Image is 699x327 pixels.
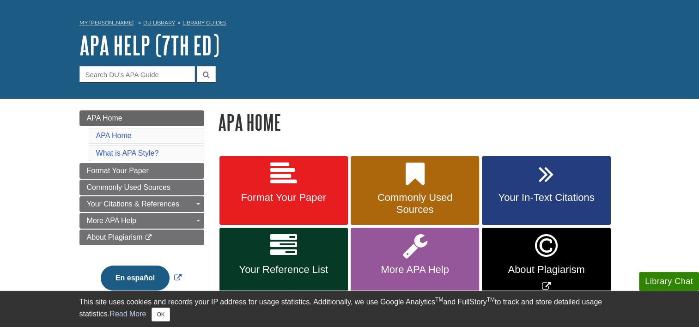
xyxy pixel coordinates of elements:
a: My [PERSON_NAME] [79,19,134,27]
span: Format Your Paper [87,167,149,175]
sup: TM [435,297,443,303]
span: Commonly Used Sources [87,183,170,191]
a: Library Guides [182,19,226,26]
input: Search DU's APA Guide [79,66,195,82]
div: This site uses cookies and records your IP address for usage statistics. Additionally, we use Goo... [79,297,620,321]
button: Close [152,308,170,321]
div: Guide Page Menu [79,110,204,306]
button: Library Chat [639,272,699,291]
span: About Plagiarism [489,264,603,276]
span: More APA Help [87,217,136,224]
a: Your Citations & References [79,196,204,212]
a: Commonly Used Sources [351,156,479,225]
a: Link opens in new window [98,274,184,282]
span: More APA Help [358,264,472,276]
span: Your In-Text Citations [489,192,603,204]
i: This link opens in a new window [145,235,152,241]
a: More APA Help [79,213,204,229]
button: En español [101,266,170,291]
a: Format Your Paper [219,156,348,225]
a: About Plagiarism [79,230,204,245]
span: Format Your Paper [226,192,341,204]
a: APA Home [79,110,204,126]
a: APA Help (7th Ed) [79,31,219,60]
a: Link opens in new window [482,228,610,298]
a: What is APA Style? [96,149,159,157]
a: APA Home [96,132,132,139]
span: Commonly Used Sources [358,192,472,216]
span: APA Home [87,114,122,122]
span: Your Reference List [226,264,341,276]
sup: TM [487,297,495,303]
h1: APA Home [218,110,620,134]
a: Your In-Text Citations [482,156,610,225]
span: Your Citations & References [87,200,179,208]
a: Your Reference List [219,228,348,298]
a: Read More [109,310,146,318]
a: Format Your Paper [79,163,204,179]
a: More APA Help [351,228,479,298]
span: About Plagiarism [87,233,143,241]
nav: breadcrumb [79,17,620,31]
a: DU Library [143,19,175,26]
a: Commonly Used Sources [79,180,204,195]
